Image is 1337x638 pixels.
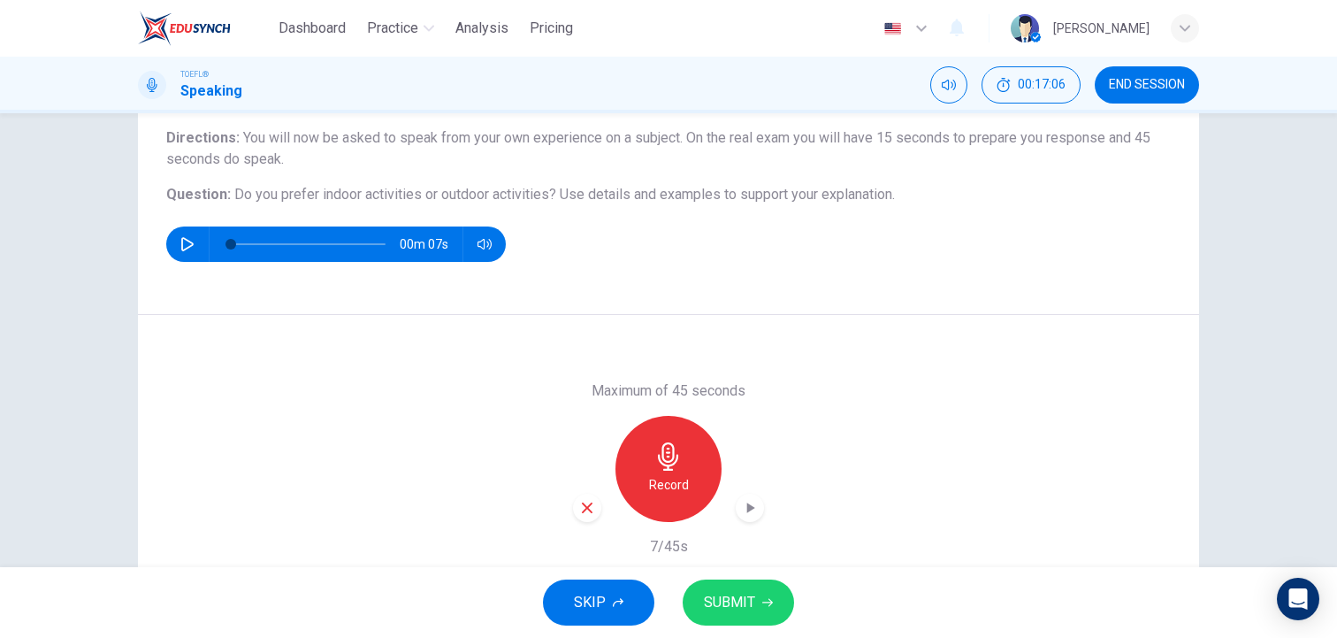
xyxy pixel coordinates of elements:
img: en [882,22,904,35]
div: [PERSON_NAME] [1053,18,1150,39]
div: Mute [930,66,967,104]
span: 00m 07s [400,227,462,262]
h6: Question : [166,184,1171,205]
a: EduSynch logo [138,11,271,46]
span: SKIP [574,590,606,615]
button: SKIP [543,580,654,626]
img: Profile picture [1011,14,1039,42]
button: Practice [360,12,441,44]
span: END SESSION [1109,78,1185,92]
h6: Record [649,474,689,496]
button: Dashboard [271,12,353,44]
button: Analysis [448,12,516,44]
span: SUBMIT [704,590,755,615]
span: Dashboard [279,18,346,39]
img: EduSynch logo [138,11,231,46]
button: 00:17:06 [982,66,1081,104]
button: Record [615,416,722,522]
button: SUBMIT [683,580,794,626]
button: Pricing [523,12,580,44]
h6: Directions : [166,127,1171,170]
h6: Maximum of 45 seconds [592,380,745,402]
span: Analysis [455,18,508,39]
span: Practice [367,18,418,39]
span: TOEFL® [180,68,209,81]
span: You will now be asked to speak from your own experience on a subject. On the real exam you will h... [166,129,1150,167]
div: Open Intercom Messenger [1277,578,1319,620]
span: Do you prefer indoor activities or outdoor activities? [234,186,556,203]
h6: 7/45s [650,536,688,557]
div: Hide [982,66,1081,104]
span: Use details and examples to support your explanation. [560,186,895,203]
button: END SESSION [1095,66,1199,104]
span: Pricing [530,18,573,39]
h1: Speaking [180,81,242,102]
span: 00:17:06 [1018,78,1066,92]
